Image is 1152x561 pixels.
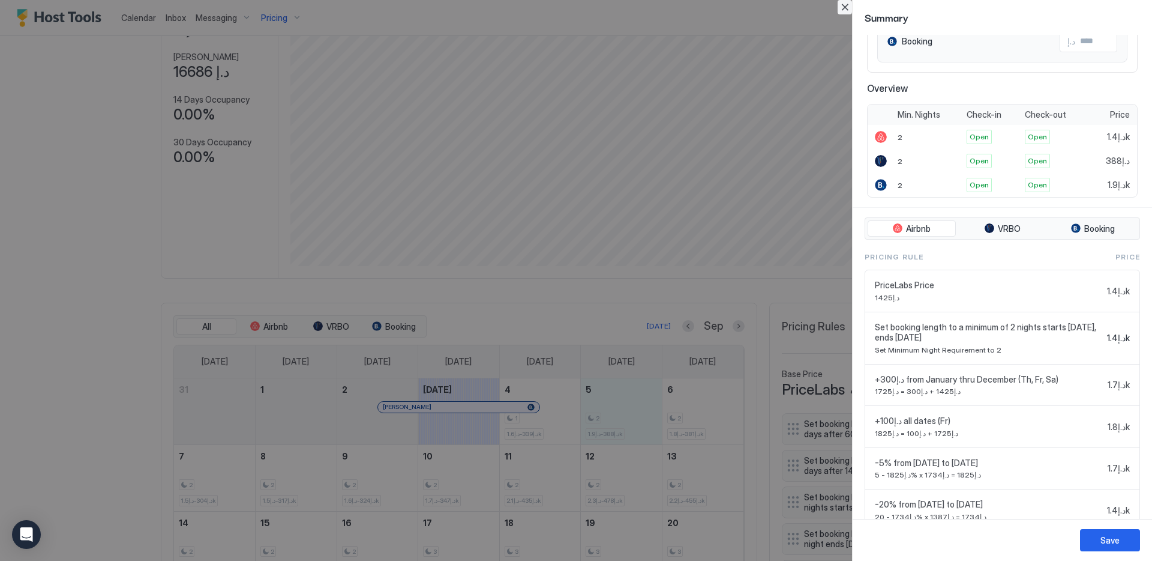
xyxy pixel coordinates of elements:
button: Save [1080,529,1140,551]
span: Set booking length to a minimum of 2 nights starts [DATE], ends [DATE] [875,322,1102,343]
span: د.إ1734 - 20% x د.إ1734 = د.إ1387 [875,512,1102,521]
span: Open [1028,156,1047,166]
span: د.إ1425 [875,293,1102,302]
div: Open Intercom Messenger [12,520,41,549]
span: د.إ1.7k [1108,380,1130,390]
span: 2 [898,181,902,190]
span: +د.إ100 all dates (Fr) [875,416,1103,426]
span: Price [1115,252,1140,262]
button: VRBO [958,220,1046,237]
span: د.إ [1067,36,1075,47]
span: د.إ1.4k [1107,132,1130,142]
span: د.إ1425 + د.إ300 = د.إ1725 [875,387,1103,396]
span: PriceLabs Price [875,280,1102,291]
span: Open [1028,132,1047,142]
span: Airbnb [906,223,931,234]
span: Check-in [967,109,1001,120]
span: Open [1028,180,1047,190]
span: Summary [865,10,1140,25]
span: Open [970,132,989,142]
span: 2 [898,157,902,166]
span: د.إ1.4k [1107,333,1130,344]
span: Set Minimum Night Requirement to 2 [875,345,1102,354]
span: +د.إ300 from January thru December (Th, Fr, Sa) [875,374,1103,385]
span: Pricing Rule [865,252,923,262]
div: tab-group [865,217,1140,240]
span: د.إ388 [1106,156,1130,166]
span: Booking [902,36,932,47]
span: د.إ1725 + د.إ100 = د.إ1825 [875,429,1103,438]
span: Overview [867,82,1138,94]
span: Min. Nights [898,109,940,120]
span: Check-out [1025,109,1066,120]
span: VRBO [998,223,1021,234]
span: د.إ1825 - 5% x د.إ1825 = د.إ1734 [875,470,1103,479]
span: Open [970,156,989,166]
span: د.إ1.4k [1107,505,1130,516]
span: Booking [1084,223,1115,234]
button: Airbnb [868,220,956,237]
span: -20% from [DATE] to [DATE] [875,499,1102,510]
button: Booking [1049,220,1137,237]
span: د.إ1.8k [1108,422,1130,432]
span: د.إ1.9k [1108,180,1130,190]
span: 2 [898,133,902,142]
span: د.إ1.4k [1107,286,1130,297]
div: Save [1100,534,1120,547]
span: د.إ1.7k [1108,463,1130,474]
span: Open [970,180,989,190]
span: -5% from [DATE] to [DATE] [875,458,1103,469]
span: Price [1110,109,1130,120]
